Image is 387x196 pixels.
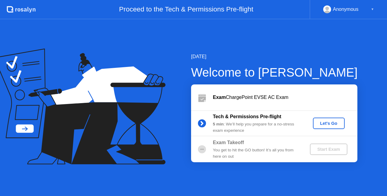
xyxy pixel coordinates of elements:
div: You get to hit the GO button! It’s all you from here on out [213,147,300,160]
div: Welcome to [PERSON_NAME] [191,63,358,81]
div: ChargePoint EVSE AC Exam [213,94,357,101]
div: Let's Go [315,121,342,126]
div: Anonymous [333,5,359,13]
div: : We’ll help you prepare for a no-stress exam experience [213,121,300,134]
button: Start Exam [310,144,347,155]
b: Exam [213,95,226,100]
div: ▼ [371,5,374,13]
b: Exam Takeoff [213,140,244,145]
div: Start Exam [312,147,345,152]
b: 5 min [213,122,224,126]
button: Let's Go [313,118,345,129]
div: [DATE] [191,53,358,60]
b: Tech & Permissions Pre-flight [213,114,281,119]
